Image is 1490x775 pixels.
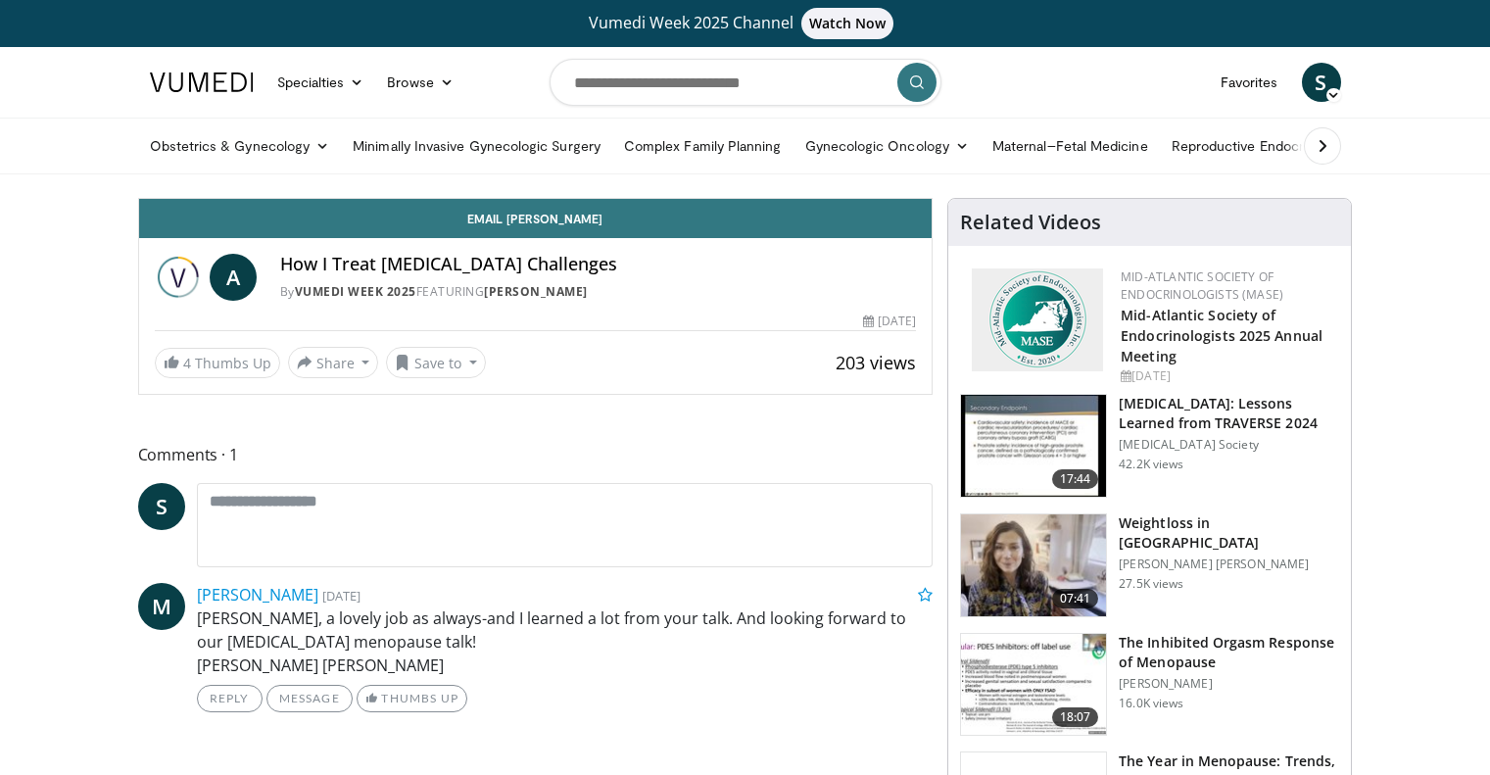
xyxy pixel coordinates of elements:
[153,8,1338,39] a: Vumedi Week 2025 ChannelWatch Now
[1209,63,1290,102] a: Favorites
[295,283,416,300] a: Vumedi Week 2025
[280,254,917,275] h4: How I Treat [MEDICAL_DATA] Challenges
[612,126,793,166] a: Complex Family Planning
[1119,437,1339,453] p: [MEDICAL_DATA] Society
[1119,513,1339,553] h3: Weightloss in [GEOGRAPHIC_DATA]
[1052,589,1099,608] span: 07:41
[155,254,202,301] img: Vumedi Week 2025
[155,348,280,378] a: 4 Thumbs Up
[960,633,1339,737] a: 18:07 The Inhibited Orgasm Response of Menopause [PERSON_NAME] 16.0K views
[1119,676,1339,692] p: [PERSON_NAME]
[197,606,934,677] p: [PERSON_NAME], a lovely job as always-and I learned a lot from your talk. And looking forward to ...
[138,583,185,630] a: M
[550,59,941,106] input: Search topics, interventions
[1119,457,1183,472] p: 42.2K views
[1119,633,1339,672] h3: The Inhibited Orgasm Response of Menopause
[265,63,376,102] a: Specialties
[266,685,353,712] a: Message
[972,268,1103,371] img: f382488c-070d-4809-84b7-f09b370f5972.png.150x105_q85_autocrop_double_scale_upscale_version-0.2.png
[1119,576,1183,592] p: 27.5K views
[150,73,254,92] img: VuMedi Logo
[341,126,612,166] a: Minimally Invasive Gynecologic Surgery
[322,587,360,605] small: [DATE]
[197,584,318,605] a: [PERSON_NAME]
[288,347,379,378] button: Share
[1052,707,1099,727] span: 18:07
[960,394,1339,498] a: 17:44 [MEDICAL_DATA]: Lessons Learned from TRAVERSE 2024 [MEDICAL_DATA] Society 42.2K views
[836,351,916,374] span: 203 views
[960,513,1339,617] a: 07:41 Weightloss in [GEOGRAPHIC_DATA] [PERSON_NAME] [PERSON_NAME] 27.5K views
[1302,63,1341,102] a: S
[960,211,1101,234] h4: Related Videos
[961,395,1106,497] img: 1317c62a-2f0d-4360-bee0-b1bff80fed3c.150x105_q85_crop-smart_upscale.jpg
[138,126,342,166] a: Obstetrics & Gynecology
[375,63,465,102] a: Browse
[386,347,486,378] button: Save to
[1052,469,1099,489] span: 17:44
[863,313,916,330] div: [DATE]
[961,514,1106,616] img: 9983fed1-7565-45be-8934-aef1103ce6e2.150x105_q85_crop-smart_upscale.jpg
[183,354,191,372] span: 4
[1119,557,1339,572] p: [PERSON_NAME] [PERSON_NAME]
[793,126,981,166] a: Gynecologic Oncology
[1160,126,1488,166] a: Reproductive Endocrinology & [MEDICAL_DATA]
[484,283,588,300] a: [PERSON_NAME]
[139,199,933,238] a: Email [PERSON_NAME]
[1121,367,1335,385] div: [DATE]
[138,442,934,467] span: Comments 1
[1121,268,1283,303] a: Mid-Atlantic Society of Endocrinologists (MASE)
[801,8,894,39] span: Watch Now
[1119,696,1183,711] p: 16.0K views
[961,634,1106,736] img: 283c0f17-5e2d-42ba-a87c-168d447cdba4.150x105_q85_crop-smart_upscale.jpg
[210,254,257,301] a: A
[197,685,263,712] a: Reply
[280,283,917,301] div: By FEATURING
[138,483,185,530] a: S
[981,126,1160,166] a: Maternal–Fetal Medicine
[357,685,467,712] a: Thumbs Up
[1119,394,1339,433] h3: [MEDICAL_DATA]: Lessons Learned from TRAVERSE 2024
[1121,306,1322,365] a: Mid-Atlantic Society of Endocrinologists 2025 Annual Meeting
